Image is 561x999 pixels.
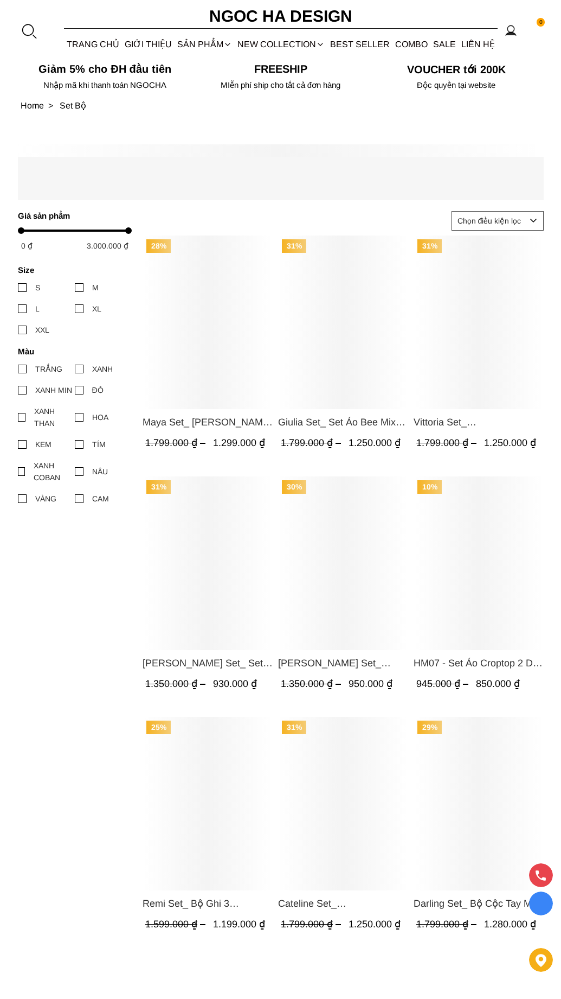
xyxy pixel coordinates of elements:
a: BEST SELLER [327,30,392,59]
span: 1.799.000 ₫ [281,919,344,930]
a: Link to Home [21,101,60,110]
a: Product image - Remi Set_ Bộ Ghi 3 Chi Tiết Quần Suông BQ012 [143,717,273,890]
span: > [44,101,57,110]
span: 950.000 ₫ [349,678,392,689]
a: Link to HM07 - Set Áo Croptop 2 Dây Đính Hoa, Chân Váy Nhún Xẻ Trước Màu Kem Muối Tiêu [414,656,544,671]
span: 0 ₫ [21,241,33,250]
a: Product image - Cecilia Set_ Set Áo Ren Cổ Yếm Quần Suông Màu Kem BQ015 [143,476,273,650]
a: Link to Set Bộ [60,101,86,110]
h5: VOUCHER tới 200K [372,63,541,76]
a: Product image - HM07 - Set Áo Croptop 2 Dây Đính Hoa, Chân Váy Nhún Xẻ Trước Màu Kem Muối Tiêu [414,476,544,650]
a: Link to Cateline Set_ Bộ Vest Cổ V Đính Cúc Nhí Chân Váy Bút Chì BJ127 [278,896,408,911]
a: LIÊN HỆ [459,30,498,59]
div: XANH THAN [34,405,74,429]
h4: Giá sản phẩm [18,211,126,220]
span: Giulia Set_ Set Áo Bee Mix Cổ Trắng Đính [PERSON_NAME] BQ014 [278,415,408,430]
div: XXL [35,324,49,336]
a: Link to Giulia Set_ Set Áo Bee Mix Cổ Trắng Đính Cúc Quần Loe BQ014 [278,415,408,430]
h4: Size [18,265,126,275]
span: [PERSON_NAME] Set_ Set Áo Ren Cổ [PERSON_NAME] [PERSON_NAME] [PERSON_NAME] BQ015 [143,656,273,671]
span: 1.799.000 ₫ [145,438,208,449]
span: 1.250.000 ₫ [349,438,401,449]
span: 1.799.000 ₫ [281,438,344,449]
span: 1.250.000 ₫ [484,438,536,449]
div: NÂU [92,466,108,478]
span: 1.299.000 ₫ [213,438,265,449]
div: SẢN PHẨM [175,30,235,59]
a: Display image [529,892,553,915]
a: Link to Cecilia Set_ Set Áo Ren Cổ Yếm Quần Suông Màu Kem BQ015 [143,656,273,671]
span: Vittoria Set_ [PERSON_NAME] Cổ V [PERSON_NAME] Kẻ Sọc BQ013 [414,415,544,430]
span: 3.000.000 ₫ [87,241,128,250]
span: 1.799.000 ₫ [416,919,479,930]
a: TRANG CHỦ [64,30,122,59]
span: 0 [537,18,545,27]
span: 1.799.000 ₫ [416,438,479,449]
a: messenger [529,923,553,944]
a: Product image - Maya Set_ Bộ Vest Cổ Bẻ Chân Váy Xẻ Màu Đen, Trắng BJ140 [143,236,273,409]
span: 850.000 ₫ [476,678,520,689]
div: KEM [35,438,51,450]
font: Giảm 5% cho ĐH đầu tiên [38,63,171,75]
div: M [92,282,99,294]
a: Product image - Darling Set_ Bộ Cộc Tay Mix Cổ Trắng Quần Loe Màu Ghi BQ08 [414,717,544,890]
span: 945.000 ₫ [416,678,471,689]
div: ĐỎ [92,384,104,396]
h4: Màu [18,347,126,356]
div: L [35,303,40,315]
div: XL [92,303,101,315]
span: 1.599.000 ₫ [145,919,208,930]
font: Freeship [254,63,307,75]
a: Product image - Cateline Set_ Bộ Vest Cổ V Đính Cúc Nhí Chân Váy Bút Chì BJ127 [278,717,408,890]
div: XANH [92,363,113,375]
div: TÍM [92,438,106,450]
a: Link to Darling Set_ Bộ Cộc Tay Mix Cổ Trắng Quần Loe Màu Ghi BQ08 [414,896,544,911]
span: Maya Set_ [PERSON_NAME] Cổ Bẻ [PERSON_NAME] Xẻ [PERSON_NAME] Đen, [PERSON_NAME] BJ140 [143,415,273,430]
a: Link to Maya Set_ Bộ Vest Cổ Bẻ Chân Váy Xẻ Màu Đen, Trắng BJ140 [143,415,273,430]
span: 930.000 ₫ [213,678,257,689]
span: Cateline Set_ [PERSON_NAME] Cổ V Đính Cúc [PERSON_NAME] Váy Bút Chì BJ127 [278,896,408,911]
span: 1.280.000 ₫ [484,919,536,930]
span: Darling Set_ Bộ Cộc Tay Mix Cổ [PERSON_NAME] [PERSON_NAME] Ghi BQ08 [414,896,544,911]
a: Link to Remi Set_ Bộ Ghi 3 Chi Tiết Quần Suông BQ012 [143,896,273,911]
span: 1.350.000 ₫ [145,678,208,689]
a: Link to Isabella Set_ Bộ Ren Áo Sơ Mi Vai Chờm Chân Váy Đuôi Cá Màu Trắng BJ139 [278,656,408,671]
span: [PERSON_NAME] Set_ [PERSON_NAME] Áo Sơ Mi [PERSON_NAME] [PERSON_NAME] Đuôi Cá [PERSON_NAME] BJ139 [278,656,408,671]
a: Ngoc Ha Design [172,3,389,29]
h6: MIễn phí ship cho tất cả đơn hàng [196,80,365,90]
span: 1.350.000 ₫ [281,678,344,689]
span: 1.250.000 ₫ [349,919,401,930]
font: Nhập mã khi thanh toán NGOCHA [43,80,166,90]
span: HM07 - Set Áo Croptop 2 Dây Đính Hoa, [PERSON_NAME] Nhún Xẻ [PERSON_NAME] [PERSON_NAME] [PERSON_N... [414,656,544,671]
a: NEW COLLECTION [235,30,327,59]
div: HOA [92,411,108,423]
div: XANH COBAN [34,460,74,483]
a: Product image - Giulia Set_ Set Áo Bee Mix Cổ Trắng Đính Cúc Quần Loe BQ014 [278,236,408,409]
div: TRẮNG [35,363,62,375]
a: SALE [430,30,459,59]
a: Combo [392,30,430,59]
a: Link to Vittoria Set_ Bộ Vest Cổ V Quần Suông Kẻ Sọc BQ013 [414,415,544,430]
a: Product image - Isabella Set_ Bộ Ren Áo Sơ Mi Vai Chờm Chân Váy Đuôi Cá Màu Trắng BJ139 [278,476,408,650]
a: Product image - Vittoria Set_ Bộ Vest Cổ V Quần Suông Kẻ Sọc BQ013 [414,236,544,409]
div: S [35,282,40,294]
h6: Độc quyền tại website [372,80,541,90]
div: XANH MIN [35,384,72,396]
span: 1.199.000 ₫ [213,919,265,930]
div: CAM [92,493,109,505]
div: VÀNG [35,493,56,505]
a: GIỚI THIỆU [122,30,175,59]
span: Remi Set_ Bộ Ghi 3 [PERSON_NAME] [PERSON_NAME] BQ012 [143,896,273,911]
